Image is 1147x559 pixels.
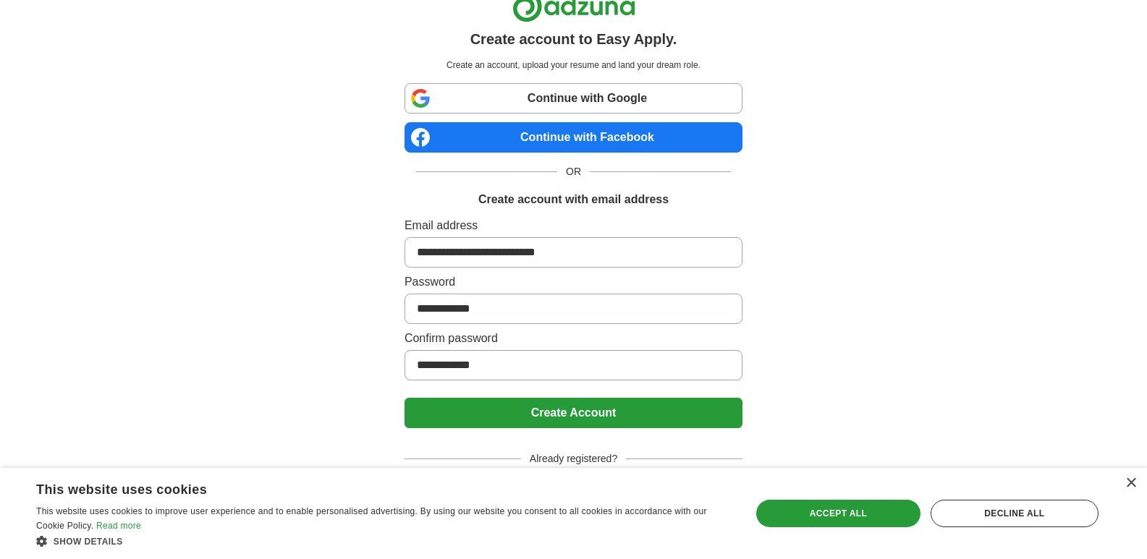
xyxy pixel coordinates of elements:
div: Decline all [931,500,1099,527]
div: Accept all [756,500,920,527]
label: Email address [405,217,742,234]
div: Show details [36,534,730,548]
span: Already registered? [521,451,626,466]
span: This website uses cookies to improve user experience and to enable personalised advertising. By u... [36,506,707,531]
label: Confirm password [405,330,742,347]
span: Show details [54,537,123,547]
span: OR [557,164,590,179]
div: This website uses cookies [36,477,694,498]
label: Password [405,273,742,291]
a: Read more, opens a new window [96,521,141,531]
button: Create Account [405,398,742,428]
h1: Create account to Easy Apply. [470,28,677,50]
p: Create an account, upload your resume and land your dream role. [407,59,740,72]
h1: Create account with email address [478,191,669,208]
a: Continue with Google [405,83,742,114]
div: Close [1125,478,1136,489]
a: Continue with Facebook [405,122,742,153]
